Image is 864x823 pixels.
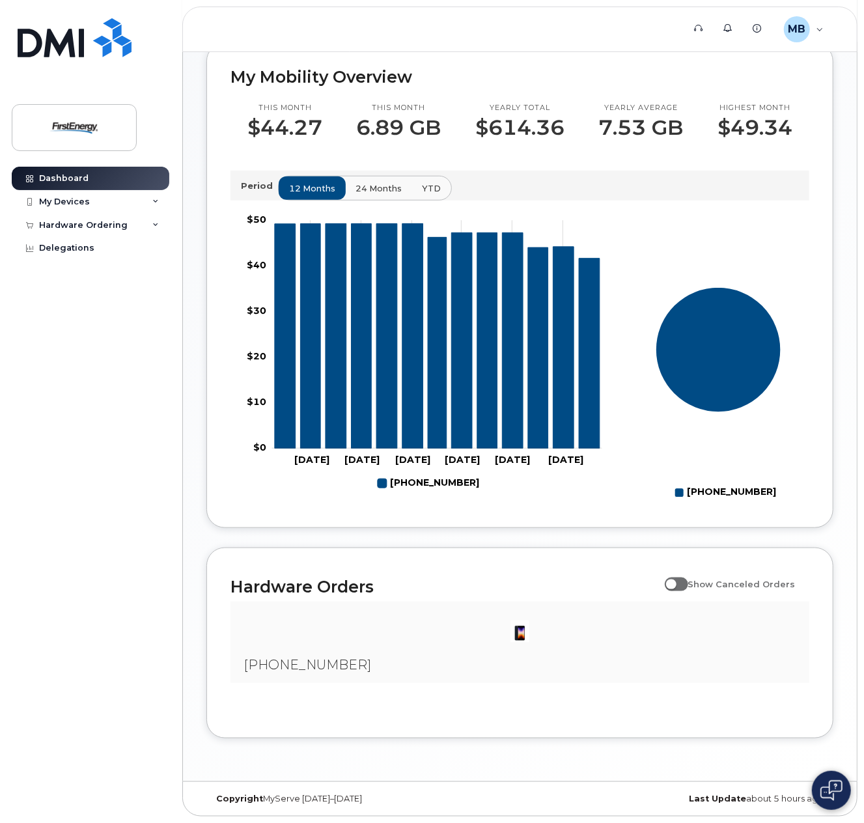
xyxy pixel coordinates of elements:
p: 7.53 GB [598,116,683,139]
img: image20231002-3703462-1angbar.jpeg [507,619,533,645]
tspan: [DATE] [344,454,380,466]
h2: My Mobility Overview [230,67,809,87]
p: This month [357,103,441,113]
img: Open chat [820,780,843,801]
p: Yearly average [598,103,683,113]
g: 330-571-3280 [378,473,479,494]
tspan: [DATE] [495,454,530,466]
p: Period [241,180,278,192]
p: Yearly total [475,103,564,113]
g: Chart [247,214,602,494]
p: $49.34 [718,116,792,139]
tspan: $40 [247,260,266,272]
tspan: [DATE] [396,454,431,466]
span: MB [788,21,805,37]
strong: Copyright [216,794,263,803]
p: This month [247,103,322,113]
strong: Last Update [689,794,746,803]
div: MyServe [DATE]–[DATE] [206,794,415,804]
g: Series [656,288,781,413]
tspan: $10 [247,397,266,408]
g: Chart [656,288,781,505]
p: $44.27 [247,116,322,139]
span: [PHONE_NUMBER] [244,657,371,673]
div: about 5 hours ago [624,794,833,804]
p: 6.89 GB [357,116,441,139]
g: Legend [675,482,776,504]
g: Legend [378,473,479,494]
p: Highest month [718,103,792,113]
tspan: $0 [253,442,266,454]
p: $614.36 [475,116,564,139]
tspan: [DATE] [549,454,584,466]
span: 24 months [355,182,402,195]
h2: Hardware Orders [230,577,658,596]
tspan: $50 [247,214,266,226]
tspan: $30 [247,305,266,317]
tspan: [DATE] [445,454,480,466]
g: 330-571-3280 [275,224,600,449]
tspan: $20 [247,351,266,363]
div: Mark Backer [775,16,833,42]
span: Show Canceled Orders [688,579,796,589]
input: Show Canceled Orders [665,572,675,582]
span: YTD [422,182,441,195]
tspan: [DATE] [294,454,329,466]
